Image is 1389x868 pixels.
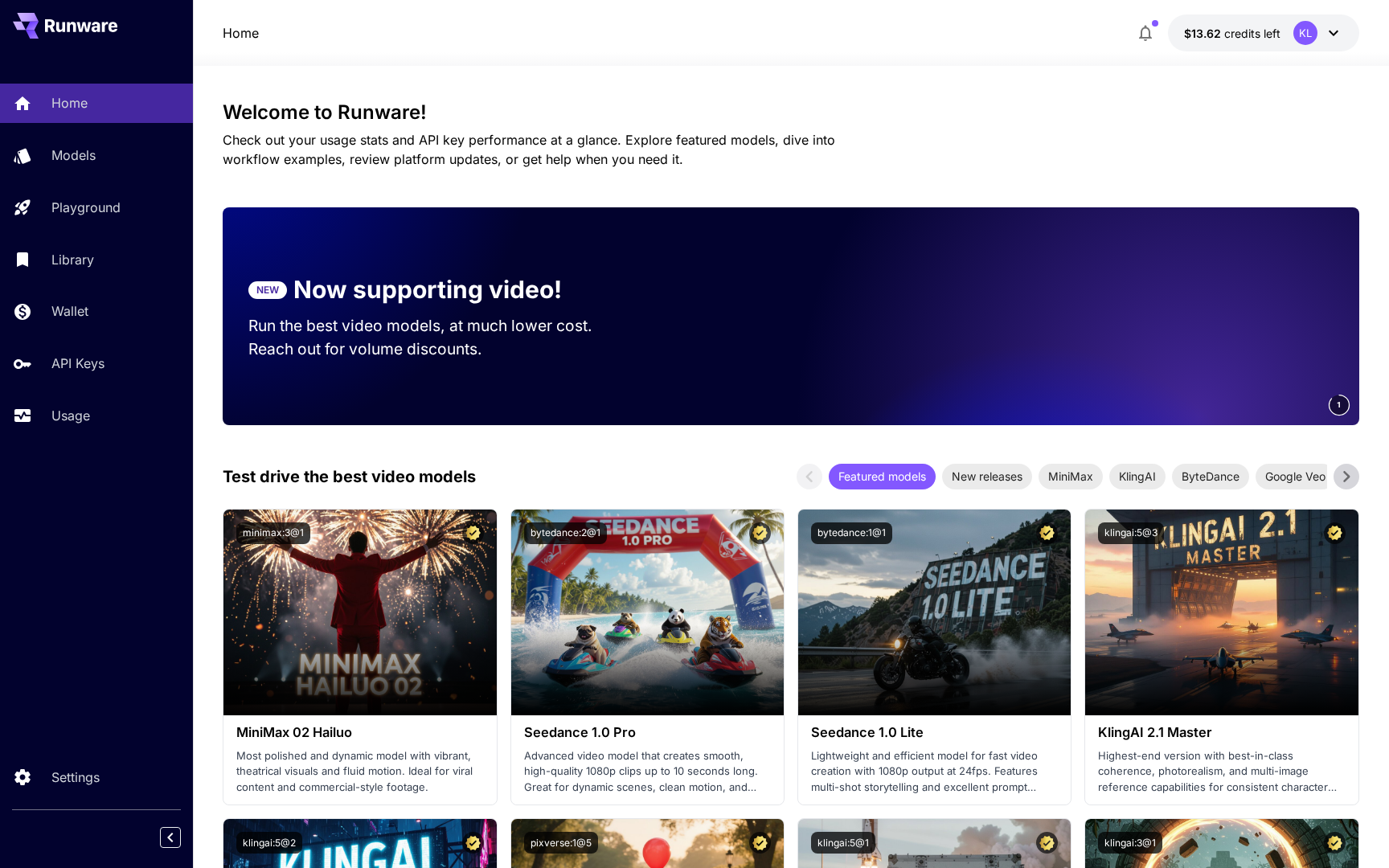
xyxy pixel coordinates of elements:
[51,768,100,787] p: Settings
[1324,832,1346,854] button: Certified Model – Vetted for best performance and includes a commercial license.
[223,510,496,715] img: alt
[223,23,259,43] a: Home
[811,832,875,854] button: klingai:5@1
[1256,464,1335,489] div: Google Veo
[236,832,302,854] button: klingai:5@2
[1109,464,1166,489] div: KlingAI
[1085,510,1358,715] img: alt
[1337,399,1342,411] span: 1
[462,522,484,544] button: Certified Model – Vetted for best performance and includes a commercial license.
[1172,464,1249,489] div: ByteDance
[829,468,936,485] span: Featured models
[942,464,1032,489] div: New releases
[1184,27,1224,40] span: $13.62
[1098,522,1164,544] button: klingai:5@3
[1036,832,1058,854] button: Certified Model – Vetted for best performance and includes a commercial license.
[1109,468,1166,485] span: KlingAI
[1098,832,1162,854] button: klingai:3@1
[51,93,88,113] p: Home
[524,832,598,854] button: pixverse:1@5
[1256,468,1335,485] span: Google Veo
[524,725,771,740] h3: Seedance 1.0 Pro
[1224,27,1280,40] span: credits left
[1168,14,1359,51] button: $13.62327KL
[1184,25,1280,42] div: $13.62327
[511,510,784,715] img: alt
[1098,748,1345,796] p: Highest-end version with best-in-class coherence, photorealism, and multi-image reference capabil...
[1324,522,1346,544] button: Certified Model – Vetted for best performance and includes a commercial license.
[51,145,96,165] p: Models
[1172,468,1249,485] span: ByteDance
[1293,21,1317,45] div: KL
[160,827,181,848] button: Collapse sidebar
[236,522,310,544] button: minimax:3@1
[223,132,835,167] span: Check out your usage stats and API key performance at a glance. Explore featured models, dive int...
[942,468,1032,485] span: New releases
[172,823,193,852] div: Collapse sidebar
[1039,464,1103,489] div: MiniMax
[223,465,476,489] p: Test drive the best video models
[811,522,892,544] button: bytedance:1@1
[811,748,1058,796] p: Lightweight and efficient model for fast video creation with 1080p output at 24fps. Features mult...
[293,272,562,308] p: Now supporting video!
[462,832,484,854] button: Certified Model – Vetted for best performance and includes a commercial license.
[51,354,104,373] p: API Keys
[798,510,1071,715] img: alt
[223,101,1359,124] h3: Welcome to Runware!
[51,406,90,425] p: Usage
[236,725,483,740] h3: MiniMax 02 Hailuo
[524,522,607,544] button: bytedance:2@1
[749,832,771,854] button: Certified Model – Vetted for best performance and includes a commercial license.
[829,464,936,489] div: Featured models
[811,725,1058,740] h3: Seedance 1.0 Lite
[51,250,94,269] p: Library
[1098,725,1345,740] h3: KlingAI 2.1 Master
[749,522,771,544] button: Certified Model – Vetted for best performance and includes a commercial license.
[236,748,483,796] p: Most polished and dynamic model with vibrant, theatrical visuals and fluid motion. Ideal for vira...
[223,23,259,43] nav: breadcrumb
[248,314,623,338] p: Run the best video models, at much lower cost.
[248,338,623,361] p: Reach out for volume discounts.
[1039,468,1103,485] span: MiniMax
[51,301,88,321] p: Wallet
[524,748,771,796] p: Advanced video model that creates smooth, high-quality 1080p clips up to 10 seconds long. Great f...
[51,198,121,217] p: Playground
[1036,522,1058,544] button: Certified Model – Vetted for best performance and includes a commercial license.
[256,283,279,297] p: NEW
